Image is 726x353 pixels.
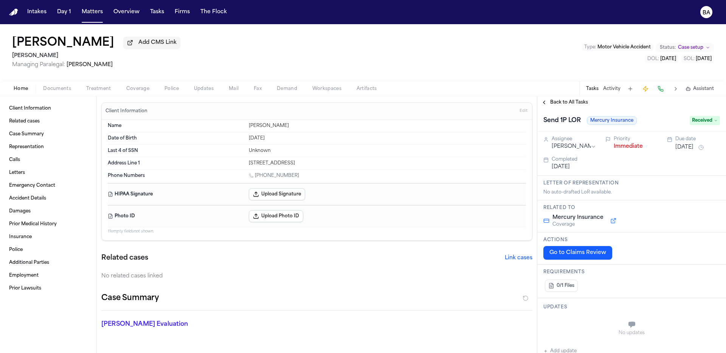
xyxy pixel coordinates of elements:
[101,253,148,263] h2: Related cases
[108,135,244,141] dt: Date of Birth
[86,86,111,92] span: Treatment
[696,57,712,61] span: [DATE]
[6,180,90,192] a: Emergency Contact
[6,231,90,243] a: Insurance
[582,43,653,51] button: Edit Type: Motor Vehicle Accident
[584,45,596,50] span: Type :
[14,86,28,92] span: Home
[123,37,180,49] button: Add CMS Link
[640,84,651,94] button: Create Immediate Task
[517,105,530,117] button: Edit
[543,269,720,275] h3: Requirements
[552,136,596,142] div: Assignee
[110,5,143,19] button: Overview
[6,282,90,294] a: Prior Lawsuits
[552,221,603,228] span: Coverage
[6,192,90,204] a: Accident Details
[12,62,65,68] span: Managing Paralegal:
[543,237,720,243] h3: Actions
[543,205,720,211] h3: Related to
[108,123,244,129] dt: Name
[54,5,74,19] button: Day 1
[9,9,18,16] a: Home
[552,156,720,163] div: Completed
[249,160,526,166] div: [STREET_ADDRESS]
[12,36,114,50] h1: [PERSON_NAME]
[6,128,90,140] a: Case Summary
[249,123,526,129] div: [PERSON_NAME]
[108,188,244,200] dt: HIPAA Signature
[101,320,239,329] p: [PERSON_NAME] Evaluation
[249,135,526,141] div: [DATE]
[9,9,18,16] img: Finch Logo
[172,5,193,19] button: Firms
[675,136,720,142] div: Due date
[147,5,167,19] button: Tasks
[24,5,50,19] button: Intakes
[249,210,303,222] button: Upload Photo ID
[6,257,90,269] a: Additional Parties
[357,86,377,92] span: Artifacts
[678,45,703,51] span: Case setup
[543,304,720,310] h3: Updates
[586,86,599,92] button: Tasks
[6,269,90,282] a: Employment
[194,86,214,92] span: Updates
[675,144,693,151] button: [DATE]
[138,39,177,46] span: Add CMS Link
[164,86,179,92] span: Police
[552,163,570,171] button: [DATE]
[693,86,714,92] span: Assistant
[12,51,180,60] h2: [PERSON_NAME]
[197,5,230,19] button: The Flock
[43,86,71,92] span: Documents
[312,86,341,92] span: Workspaces
[552,214,603,221] span: Mercury Insurance
[557,283,574,289] span: 0/1 Files
[614,136,658,142] div: Priority
[587,116,637,125] span: Mercury Insurance
[108,210,244,222] dt: Photo ID
[550,99,588,105] span: Back to All Tasks
[79,5,106,19] button: Matters
[543,246,612,260] button: Go to Claims Review
[108,148,244,154] dt: Last 4 of SSN
[614,143,643,150] button: Immediate
[249,148,526,154] div: Unknown
[543,330,720,336] div: No updates
[603,86,621,92] button: Activity
[660,45,676,51] span: Status:
[505,254,532,262] button: Link cases
[540,115,584,127] h1: Send 1P LOR
[249,173,299,179] a: Call 1 (210) 426-9588
[104,108,149,114] h3: Client Information
[656,43,714,52] button: Change status from Case setup
[126,86,149,92] span: Coverage
[108,160,244,166] dt: Address Line 1
[249,188,305,200] button: Upload Signature
[229,86,239,92] span: Mail
[6,154,90,166] a: Calls
[520,108,527,114] span: Edit
[543,180,720,186] h3: Letter of Representation
[645,55,678,63] button: Edit DOL: 2025-07-09
[6,102,90,115] a: Client Information
[6,244,90,256] a: Police
[67,62,113,68] span: [PERSON_NAME]
[681,55,714,63] button: Edit SOL: 2027-07-11
[597,45,651,50] span: Motor Vehicle Accident
[6,115,90,127] a: Related cases
[6,218,90,230] a: Prior Medical History
[108,229,526,234] p: 11 empty fields not shown.
[254,86,262,92] span: Fax
[101,272,532,280] div: No related cases linked
[543,189,720,195] div: No auto-drafted LoR available.
[545,280,578,292] button: 0/1 Files
[684,57,695,61] span: SOL :
[655,84,666,94] button: Make a Call
[12,36,114,50] button: Edit matter name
